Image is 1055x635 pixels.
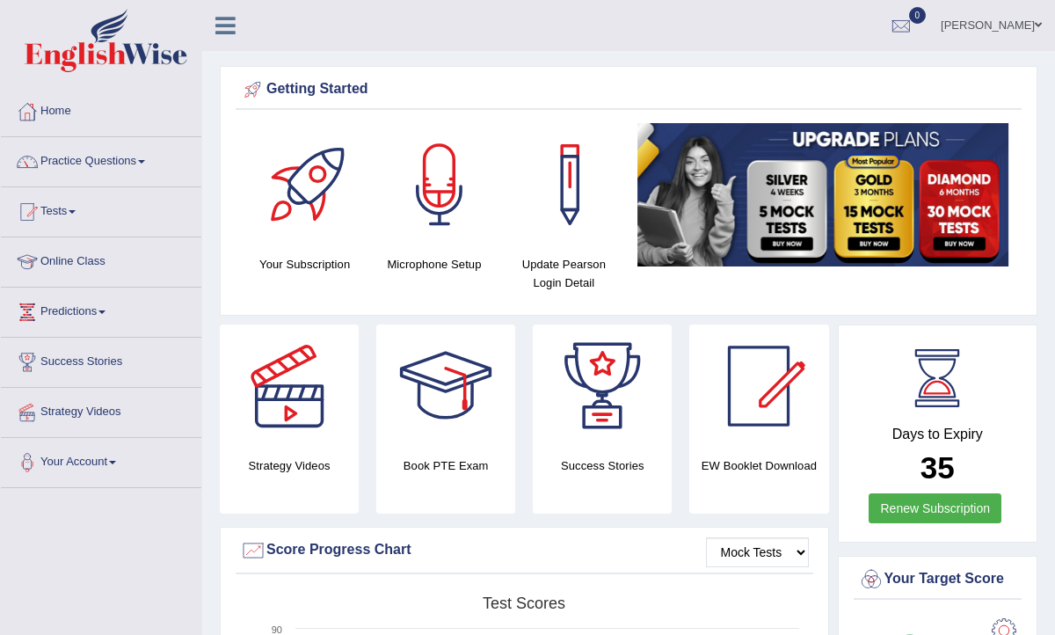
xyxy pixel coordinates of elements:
[533,456,672,475] h4: Success Stories
[220,456,359,475] h4: Strategy Videos
[483,595,565,612] tspan: Test scores
[272,624,282,635] text: 90
[378,255,490,274] h4: Microphone Setup
[869,493,1001,523] a: Renew Subscription
[858,566,1018,593] div: Your Target Score
[858,427,1018,442] h4: Days to Expiry
[1,137,201,181] a: Practice Questions
[920,450,955,485] b: 35
[249,255,360,274] h4: Your Subscription
[1,87,201,131] a: Home
[1,438,201,482] a: Your Account
[376,456,515,475] h4: Book PTE Exam
[1,288,201,332] a: Predictions
[1,187,201,231] a: Tests
[637,123,1008,266] img: small5.jpg
[1,338,201,382] a: Success Stories
[689,456,828,475] h4: EW Booklet Download
[240,77,1017,103] div: Getting Started
[1,388,201,432] a: Strategy Videos
[240,537,809,564] div: Score Progress Chart
[909,7,927,24] span: 0
[1,237,201,281] a: Online Class
[508,255,620,292] h4: Update Pearson Login Detail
